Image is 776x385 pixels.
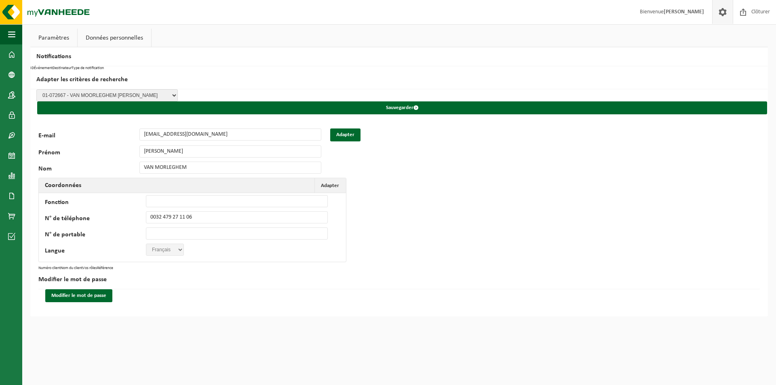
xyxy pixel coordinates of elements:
[321,183,339,188] span: Adapter
[39,178,87,193] h2: Coordonnées
[82,266,97,270] th: Vos rôles
[38,266,61,270] th: Numéro client
[45,231,146,240] label: N° de portable
[45,199,146,207] label: Fonction
[38,133,139,141] label: E-mail
[38,149,139,158] label: Prénom
[45,215,146,223] label: N° de téléphone
[53,66,72,70] th: Destinateur
[30,66,34,70] th: ID
[61,266,82,270] th: Nom du client
[37,101,767,114] button: Sauvegarder
[72,66,104,70] th: Type de notification
[97,266,113,270] th: Référence
[314,178,345,193] button: Adapter
[38,270,760,289] h2: Modifier le mot de passe
[139,128,321,141] input: E-mail
[45,248,146,256] label: Langue
[30,29,77,47] a: Paramètres
[45,289,112,302] button: Modifier le mot de passe
[146,244,184,256] select: '; '; ';
[664,9,704,15] strong: [PERSON_NAME]
[38,166,139,174] label: Nom
[330,128,361,141] button: Adapter
[34,66,53,70] th: Événement
[30,47,768,66] h2: Notifications
[78,29,151,47] a: Données personnelles
[30,70,768,89] h2: Adapter les critères de recherche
